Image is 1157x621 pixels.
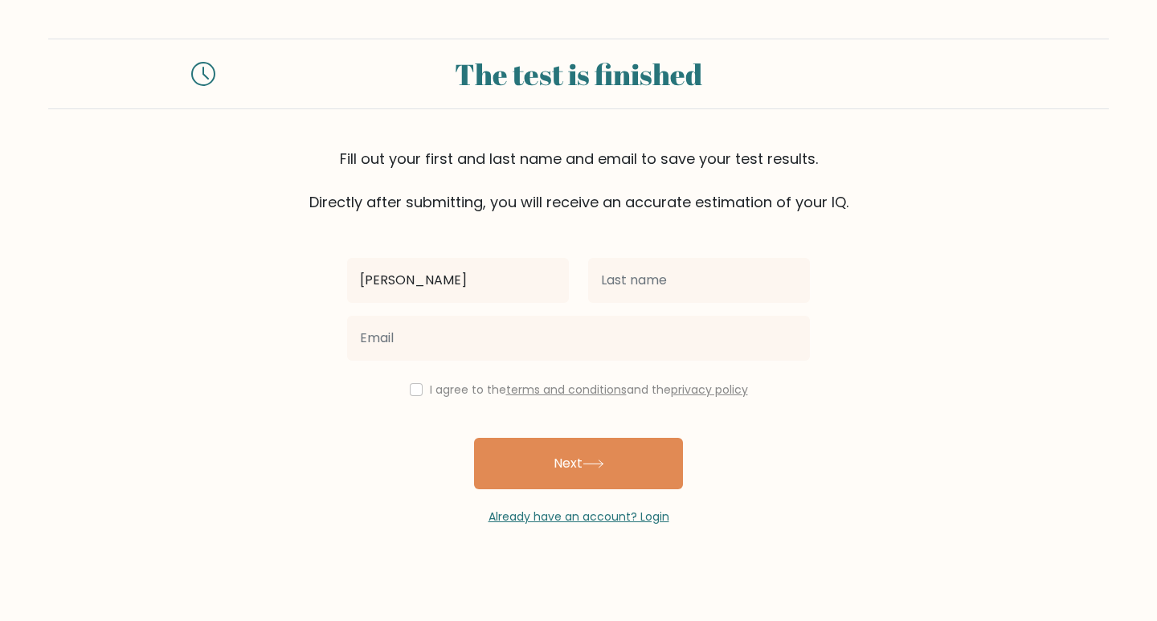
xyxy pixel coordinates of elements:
[430,382,748,398] label: I agree to the and the
[671,382,748,398] a: privacy policy
[235,52,922,96] div: The test is finished
[347,316,810,361] input: Email
[48,148,1109,213] div: Fill out your first and last name and email to save your test results. Directly after submitting,...
[347,258,569,303] input: First name
[588,258,810,303] input: Last name
[474,438,683,489] button: Next
[506,382,627,398] a: terms and conditions
[489,509,669,525] a: Already have an account? Login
